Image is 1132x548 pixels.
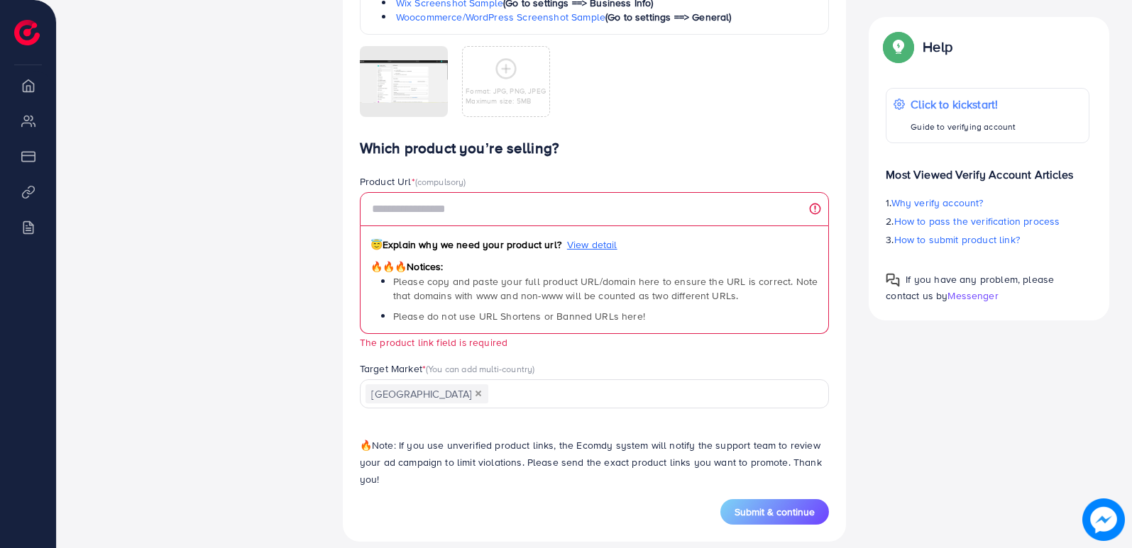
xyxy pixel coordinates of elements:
[886,213,1089,230] p: 2.
[366,384,488,404] span: [GEOGRAPHIC_DATA]
[886,272,1054,303] span: If you have any problem, please contact us by
[911,118,1016,135] p: Guide to verifying account
[370,237,561,252] span: Explain why we need your product url?
[891,196,984,210] span: Why verify account?
[360,60,448,104] img: img uploaded
[605,10,731,24] span: (Go to settings ==> General)
[415,175,466,188] span: (compulsory)
[735,505,815,519] span: Submit & continue
[475,390,482,397] button: Deselect Pakistan
[923,38,952,55] p: Help
[360,335,507,349] small: The product link field is required
[360,379,830,408] div: Search for option
[360,362,535,376] label: Target Market
[720,499,829,525] button: Submit & continue
[886,273,900,287] img: Popup guide
[396,10,605,24] a: Woocommerce/WordPress Screenshot Sample
[360,437,830,488] p: Note: If you use unverified product links, the Ecomdy system will notify the support team to revi...
[1082,498,1125,541] img: image
[466,96,546,106] p: Maximum size: 5MB
[886,155,1089,183] p: Most Viewed Verify Account Articles
[360,174,466,189] label: Product Url
[894,214,1060,228] span: How to pass the verification process
[370,259,444,274] span: Notices:
[947,289,998,303] span: Messenger
[490,384,811,406] input: Search for option
[360,140,830,157] h4: Which product you’re selling?
[466,86,546,96] p: Format: JPG, PNG, JPEG
[370,259,407,274] span: 🔥🔥🔥
[886,194,1089,211] p: 1.
[911,96,1016,113] p: Click to kickstart!
[567,237,617,252] span: View detail
[426,362,534,375] span: (You can add multi-country)
[393,274,818,303] span: Please copy and paste your full product URL/domain here to ensure the URL is correct. Note that d...
[886,231,1089,248] p: 3.
[360,438,372,452] span: 🔥
[894,233,1020,247] span: How to submit product link?
[14,20,40,45] img: logo
[370,237,383,252] span: 😇
[393,309,645,323] span: Please do not use URL Shortens or Banned URLs here!
[886,34,911,60] img: Popup guide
